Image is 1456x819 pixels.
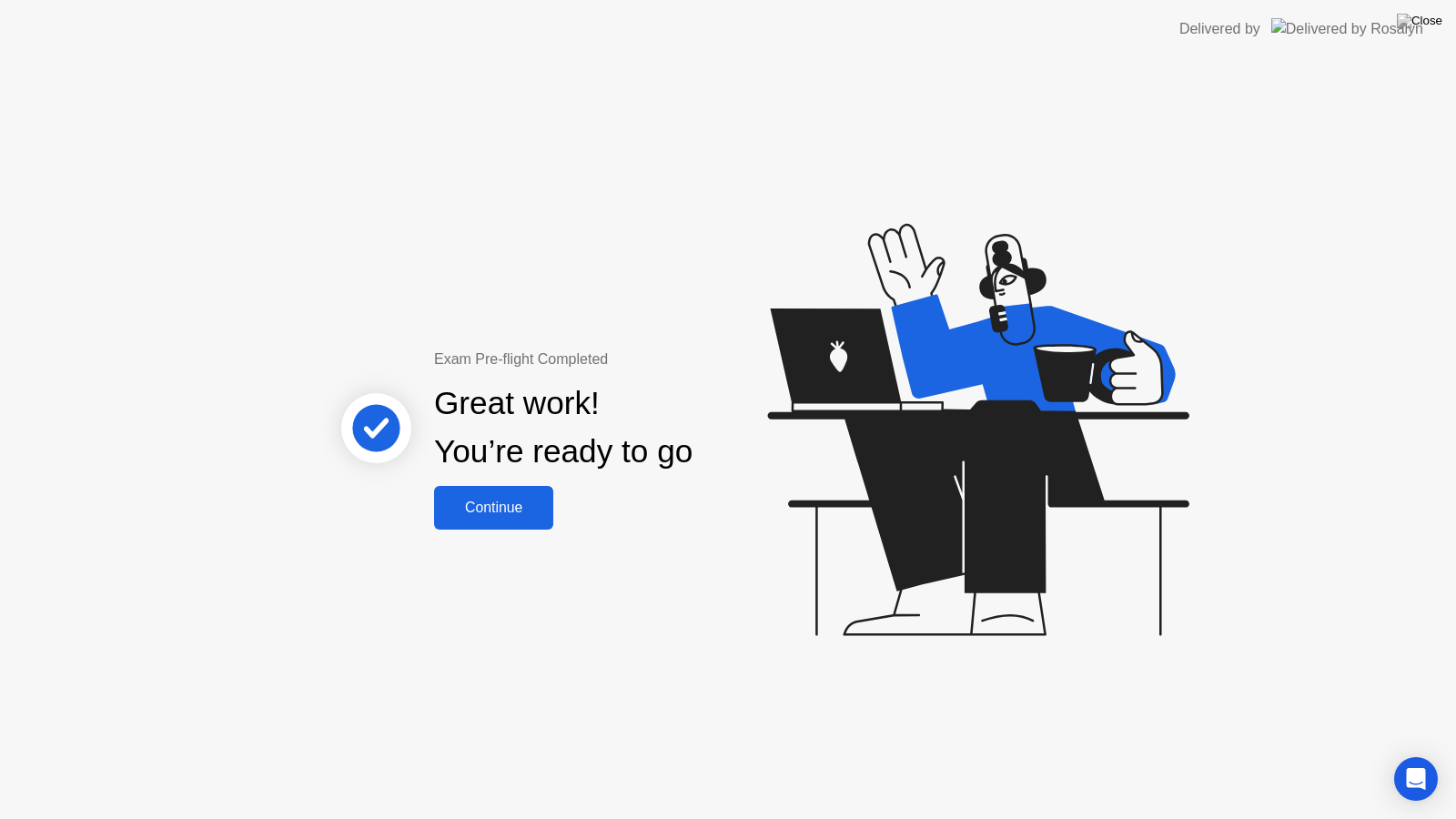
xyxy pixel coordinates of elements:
[434,349,810,370] div: Exam Pre-flight Completed
[434,486,553,530] button: Continue
[1271,18,1423,39] img: Delivered by Rosalyn
[1394,757,1438,801] div: Open Intercom Messenger
[434,379,693,476] div: Great work! You’re ready to go
[1179,18,1260,40] div: Delivered by
[440,500,548,516] div: Continue
[1397,14,1442,28] img: Close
